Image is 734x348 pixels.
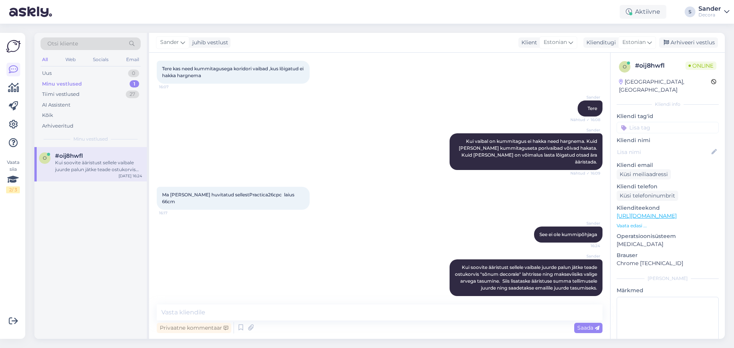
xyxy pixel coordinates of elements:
p: Kliendi email [617,161,719,169]
span: Sander [160,38,179,47]
div: Küsi meiliaadressi [617,169,671,180]
div: # oij8hwfl [635,61,685,70]
span: Kui soovite ääristust sellele vaibale juurde palun jätke teade ostukorvis "sõnum decorale" lahtri... [455,264,598,291]
span: Estonian [544,38,567,47]
span: Nähtud ✓ 16:08 [570,117,600,123]
span: Kui vaibal on kummitagus ei hakka need hargnema. Kuid [PERSON_NAME] kummitaguseta porivaibad võiv... [459,138,598,165]
span: Estonian [622,38,646,47]
p: [MEDICAL_DATA] [617,240,719,248]
div: Uus [42,70,52,77]
p: Brauser [617,251,719,259]
div: [PERSON_NAME] [617,275,719,282]
div: Kliendi info [617,101,719,108]
span: #oij8hwfl [55,152,83,159]
p: Klienditeekond [617,204,719,212]
p: Vaata edasi ... [617,222,719,229]
p: Chrome [TECHNICAL_ID] [617,259,719,267]
p: Kliendi nimi [617,136,719,144]
p: Märkmed [617,286,719,295]
div: 27 [126,91,139,98]
div: Aktiivne [620,5,666,19]
div: Privaatne kommentaar [157,323,231,333]
div: Tiimi vestlused [42,91,80,98]
div: Küsi telefoninumbrit [617,191,678,201]
span: See ei ole kummipõhjaga [539,231,597,237]
span: Otsi kliente [47,40,78,48]
div: AI Assistent [42,101,70,109]
div: Kõik [42,112,53,119]
p: Operatsioonisüsteem [617,232,719,240]
div: Arhiveeritud [42,122,73,130]
p: Kliendi tag'id [617,112,719,120]
span: 16:17 [159,210,188,216]
span: Sander [572,220,600,226]
div: [GEOGRAPHIC_DATA], [GEOGRAPHIC_DATA] [619,78,711,94]
div: Vaata siia [6,159,20,193]
p: Kliendi telefon [617,183,719,191]
input: Lisa tag [617,122,719,133]
div: All [41,55,49,65]
div: 1 [130,80,139,88]
span: Tere kas need kummitagusega koridori vaibad ,kus lõigatud ei hakka hargnema [162,66,305,78]
div: Sander [698,6,721,12]
img: Askly Logo [6,39,21,53]
span: 16:24 [572,243,600,249]
div: Klienditugi [583,39,616,47]
div: Web [64,55,77,65]
div: juhib vestlust [189,39,228,47]
div: Arhiveeri vestlus [659,37,718,48]
div: Email [125,55,141,65]
div: Kui soovite ääristust sellele vaibale juurde palun jätke teade ostukorvis "sõnum decorale" lahtri... [55,159,142,173]
span: Saada [577,324,599,331]
div: Socials [91,55,110,65]
input: Lisa nimi [617,148,710,156]
span: Sander [572,94,600,100]
div: Decora [698,12,721,18]
span: 16:07 [159,84,188,90]
span: o [43,155,47,161]
span: Sander [572,127,600,133]
span: Nähtud ✓ 16:09 [570,170,600,176]
span: Ma [PERSON_NAME] huvitatud sellestPractica26cpc laius 66cm [162,192,296,204]
span: o [623,64,627,70]
a: SanderDecora [698,6,729,18]
div: 0 [128,70,139,77]
span: Online [685,62,716,70]
a: [URL][DOMAIN_NAME] [617,212,677,219]
span: Tere [588,105,597,111]
span: Minu vestlused [73,136,108,142]
span: 16:28 [572,296,600,302]
div: 2 / 3 [6,186,20,193]
div: Klient [518,39,537,47]
div: Minu vestlused [42,80,82,88]
div: [DATE] 16:24 [119,173,142,179]
span: Sander [572,253,600,259]
div: S [685,6,695,17]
